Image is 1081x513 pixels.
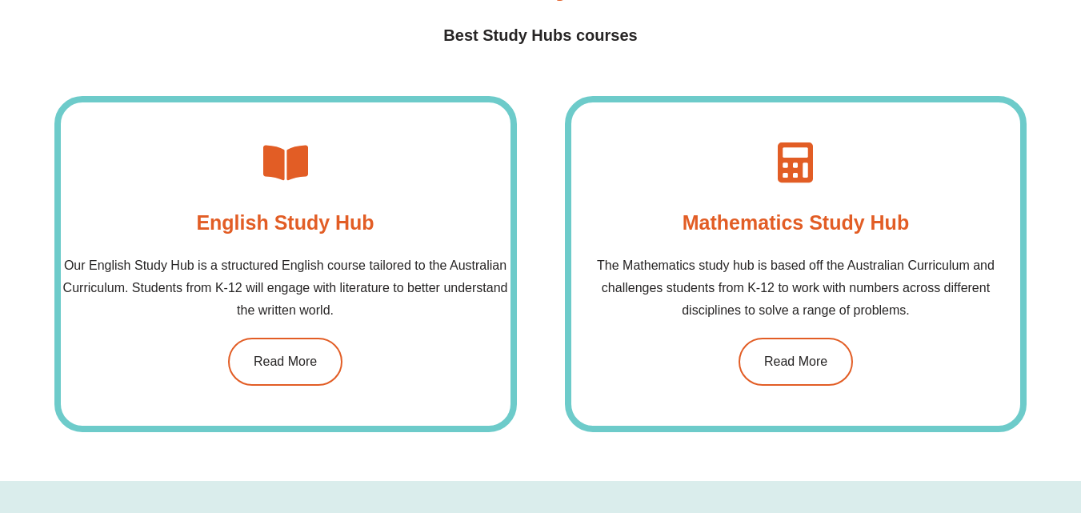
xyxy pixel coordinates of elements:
[228,338,342,386] a: Read More
[254,355,317,368] span: Read More
[739,338,853,386] a: Read More
[196,206,374,238] h4: English Study Hub​
[571,254,1021,322] p: The Mathematics study hub is based off the Australian Curriculum and challenges students from K-1...
[61,254,510,322] p: Our English Study Hub is a structured English course tailored to the Australian Curriculum. Stude...
[815,332,1081,513] iframe: Chat Widget
[815,332,1081,513] div: Widget de chat
[54,23,1027,48] h4: Best Study Hubs courses
[683,206,909,238] h4: Mathematics Study Hub
[764,355,827,368] span: Read More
